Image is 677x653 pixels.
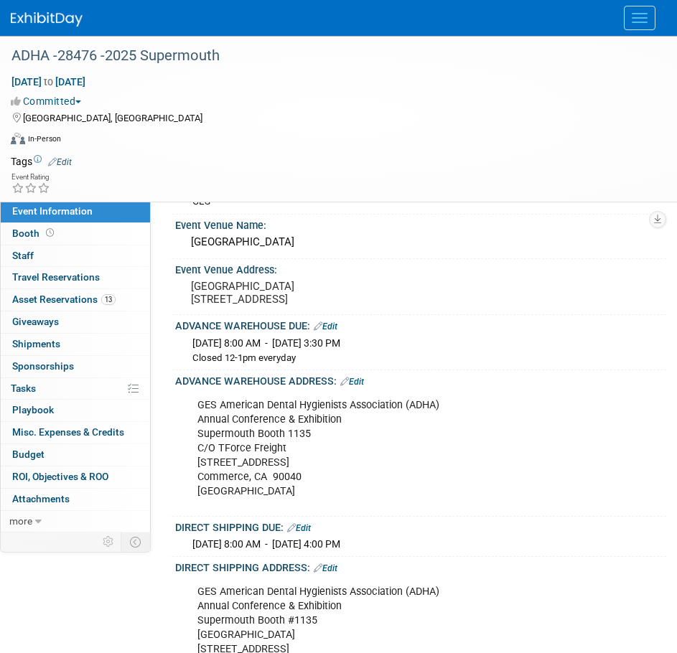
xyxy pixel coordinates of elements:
span: Tasks [11,382,36,394]
a: Budget [1,444,150,466]
a: Edit [340,377,364,387]
a: more [1,511,150,532]
div: ADHA -28476 -2025 Supermouth [6,43,648,69]
a: Travel Reservations [1,267,150,288]
div: Event Venue Name: [175,215,666,232]
div: Closed 12-1pm everyday [192,352,655,365]
span: Budget [12,448,45,460]
span: to [42,76,55,88]
pre: [GEOGRAPHIC_DATA] [STREET_ADDRESS] [191,280,650,306]
div: [GEOGRAPHIC_DATA] [186,231,655,253]
span: Asset Reservations [12,293,116,305]
a: Attachments [1,489,150,510]
a: Asset Reservations13 [1,289,150,311]
span: 13 [101,294,116,305]
span: [DATE] 8:00 AM - [DATE] 4:00 PM [192,538,340,550]
div: Event Rating [11,174,50,181]
a: Tasks [1,378,150,400]
img: Format-Inperson.png [11,133,25,144]
span: Event Information [12,205,93,217]
a: Misc. Expenses & Credits [1,422,150,443]
a: Giveaways [1,311,150,333]
span: more [9,515,32,527]
a: Event Information [1,201,150,222]
a: Playbook [1,400,150,421]
div: ADVANCE WAREHOUSE DUE: [175,315,666,334]
a: Edit [48,157,72,167]
div: ADVANCE WAREHOUSE ADDRESS: [175,370,666,389]
span: ROI, Objectives & ROO [12,471,108,482]
a: Edit [314,321,337,332]
a: Sponsorships [1,356,150,377]
a: Edit [314,563,337,573]
td: Toggle Event Tabs [121,532,151,551]
div: DIRECT SHIPPING DUE: [175,517,666,535]
span: [DATE] 8:00 AM - [DATE] 3:30 PM [192,337,340,349]
a: Edit [287,523,311,533]
span: [DATE] [DATE] [11,75,86,88]
span: Sponsorships [12,360,74,372]
a: Booth [1,223,150,245]
a: ROI, Objectives & ROO [1,466,150,488]
div: Event Venue Address: [175,259,666,277]
span: Booth [12,227,57,239]
a: Shipments [1,334,150,355]
div: Event Format [11,131,659,152]
span: Giveaways [12,316,59,327]
button: Menu [624,6,655,30]
span: Booth not reserved yet [43,227,57,238]
button: Committed [11,94,87,108]
div: DIRECT SHIPPING ADDRESS: [175,557,666,576]
a: Staff [1,245,150,267]
span: [GEOGRAPHIC_DATA], [GEOGRAPHIC_DATA] [23,113,202,123]
img: ExhibitDay [11,12,83,27]
span: Misc. Expenses & Credits [12,426,124,438]
td: Personalize Event Tab Strip [96,532,121,551]
div: GES American Dental Hygienists Association (ADHA) Annual Conference & Exhibition Supermouth Booth... [187,391,640,507]
span: Travel Reservations [12,271,100,283]
div: In-Person [27,133,61,144]
span: Shipments [12,338,60,349]
span: Playbook [12,404,54,415]
td: Tags [11,154,72,169]
span: Staff [12,250,34,261]
span: Attachments [12,493,70,504]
